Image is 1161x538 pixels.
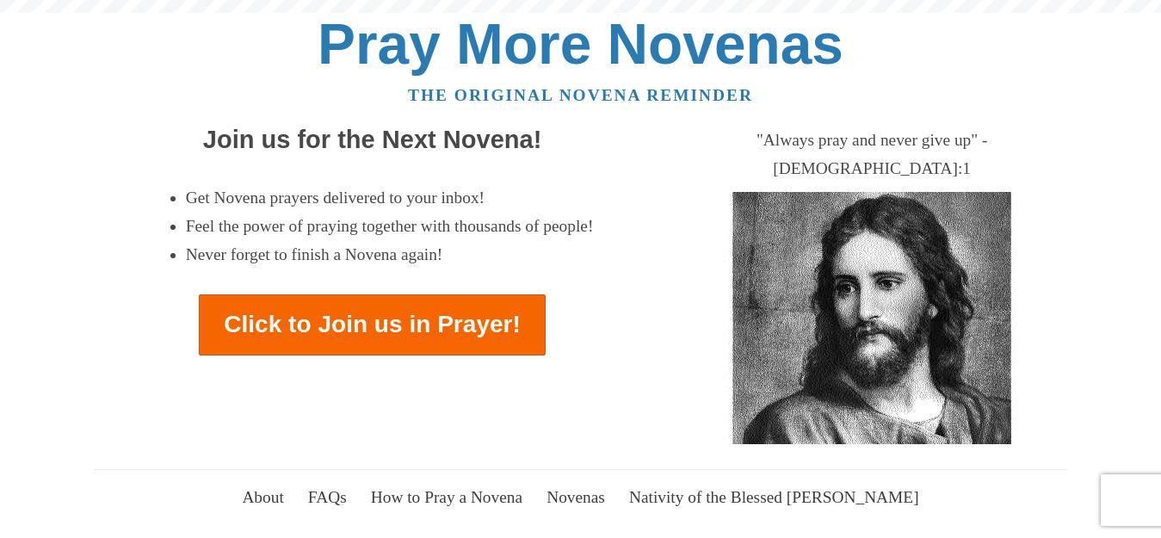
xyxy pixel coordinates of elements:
[94,127,651,154] h2: Join us for the Next Novena!
[232,473,294,522] a: About
[619,473,929,522] a: Nativity of the Blessed [PERSON_NAME]
[537,473,615,522] a: Novenas
[199,294,546,356] a: Click to Join us in Prayer!
[361,473,533,522] a: How to Pray a Novena
[186,213,594,241] li: Feel the power of praying together with thousands of people!
[676,127,1067,183] div: "Always pray and never give up" - [DEMOGRAPHIC_DATA]:1
[707,192,1036,444] img: Jesus
[186,184,594,213] li: Get Novena prayers delivered to your inbox!
[408,86,753,104] a: The original novena reminder
[318,12,843,76] a: Pray More Novenas
[186,241,594,269] li: Never forget to finish a Novena again!
[298,473,356,522] a: FAQs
